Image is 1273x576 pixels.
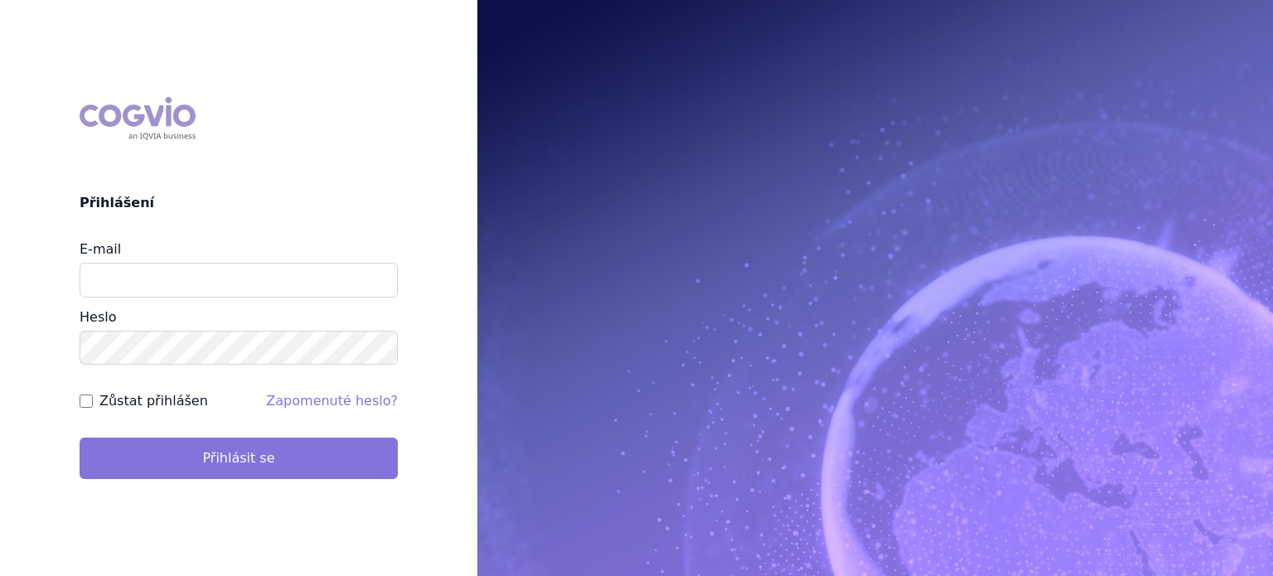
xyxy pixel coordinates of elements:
label: Heslo [80,309,116,325]
a: Zapomenuté heslo? [266,393,398,409]
div: COGVIO [80,97,196,140]
label: E-mail [80,241,121,257]
label: Zůstat přihlášen [99,391,208,411]
button: Přihlásit se [80,438,398,479]
h2: Přihlášení [80,193,398,213]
